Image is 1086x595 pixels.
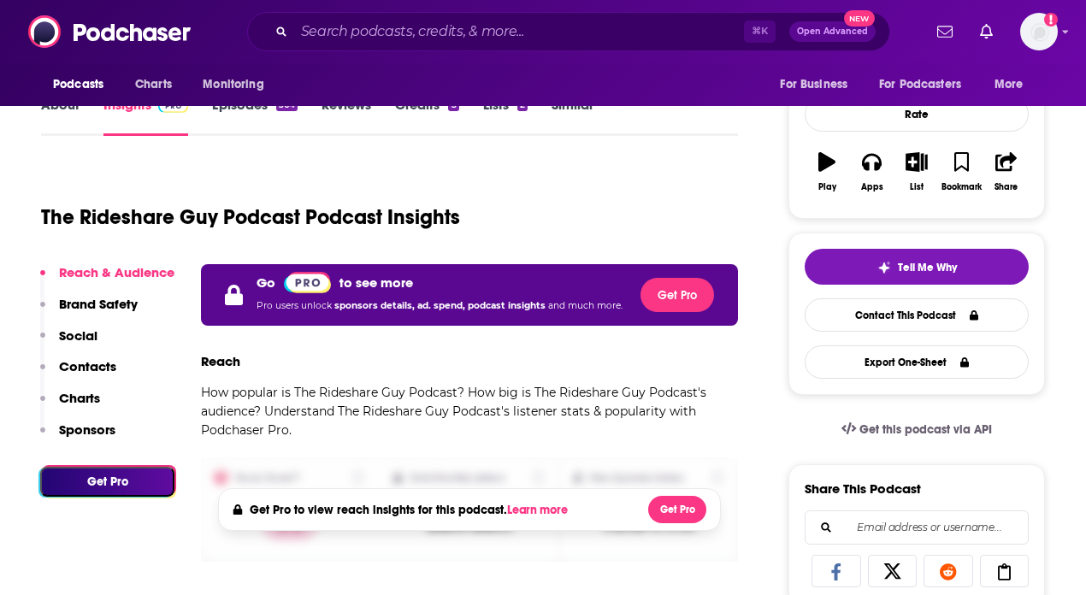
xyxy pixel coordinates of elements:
[819,511,1014,544] input: Email address or username...
[103,97,188,136] a: InsightsPodchaser Pro
[135,73,172,97] span: Charts
[812,555,861,587] a: Share on Facebook
[203,73,263,97] span: Monitoring
[910,182,924,192] div: List
[1020,13,1058,50] img: User Profile
[40,390,100,421] button: Charts
[40,358,116,390] button: Contacts
[828,409,1006,451] a: Get this podcast via API
[640,278,714,312] button: Get Pro
[805,141,849,203] button: Play
[201,353,240,369] h3: Reach
[898,261,957,274] span: Tell Me Why
[744,21,776,43] span: ⌘ K
[53,73,103,97] span: Podcasts
[59,358,116,374] p: Contacts
[780,73,847,97] span: For Business
[995,182,1018,192] div: Share
[924,555,973,587] a: Share on Reddit
[789,21,876,42] button: Open AdvancedNew
[28,15,192,48] img: Podchaser - Follow, Share and Rate Podcasts
[40,264,174,296] button: Reach & Audience
[805,510,1029,545] div: Search followers
[339,274,413,291] p: to see more
[818,182,836,192] div: Play
[201,383,738,439] p: How popular is The Rideshare Guy Podcast? How big is The Rideshare Guy Podcast's audience? Unders...
[939,141,983,203] button: Bookmark
[995,73,1024,97] span: More
[483,97,528,136] a: Lists2
[40,296,138,327] button: Brand Safety
[859,422,992,437] span: Get this podcast via API
[212,97,298,136] a: Episodes364
[59,264,174,280] p: Reach & Audience
[247,12,890,51] div: Search podcasts, credits, & more...
[40,467,174,497] button: Get Pro
[294,18,744,45] input: Search podcasts, credits, & more...
[805,345,1029,379] button: Export One-Sheet
[930,17,959,46] a: Show notifications dropdown
[41,68,126,101] button: open menu
[768,68,869,101] button: open menu
[1020,13,1058,50] button: Show profile menu
[552,97,593,136] a: Similar
[980,555,1030,587] a: Copy Link
[868,68,986,101] button: open menu
[124,68,182,101] a: Charts
[984,141,1029,203] button: Share
[284,271,331,293] a: Pro website
[191,68,286,101] button: open menu
[805,298,1029,332] a: Contact This Podcast
[941,182,982,192] div: Bookmark
[1020,13,1058,50] span: Logged in as AutumnKatie
[507,504,572,517] button: Learn more
[1044,13,1058,27] svg: Add a profile image
[805,97,1029,132] div: Rate
[983,68,1045,101] button: open menu
[648,496,706,523] button: Get Pro
[41,97,80,136] a: About
[40,327,97,359] button: Social
[59,327,97,344] p: Social
[322,97,371,136] a: Reviews
[868,555,918,587] a: Share on X/Twitter
[797,27,868,36] span: Open Advanced
[59,421,115,438] p: Sponsors
[257,293,623,319] p: Pro users unlock and much more.
[257,274,275,291] p: Go
[284,272,331,293] img: Podchaser Pro
[879,73,961,97] span: For Podcasters
[805,480,921,497] h3: Share This Podcast
[40,421,115,453] button: Sponsors
[158,99,188,113] img: Podchaser Pro
[805,249,1029,285] button: tell me why sparkleTell Me Why
[41,204,460,230] h1: The Rideshare Guy Podcast Podcast Insights
[973,17,1000,46] a: Show notifications dropdown
[861,182,883,192] div: Apps
[59,390,100,406] p: Charts
[250,503,572,517] h4: Get Pro to view reach insights for this podcast.
[59,296,138,312] p: Brand Safety
[877,261,891,274] img: tell me why sparkle
[395,97,458,136] a: Credits5
[334,300,548,311] span: sponsors details, ad. spend, podcast insights
[844,10,875,27] span: New
[849,141,894,203] button: Apps
[894,141,939,203] button: List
